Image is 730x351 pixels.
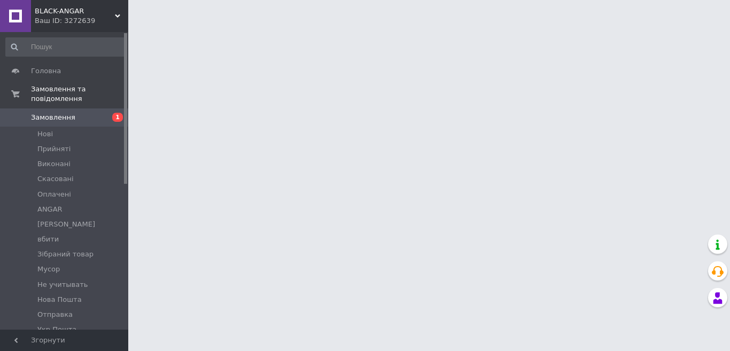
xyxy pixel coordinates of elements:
span: 1 [112,113,123,122]
span: вбити [37,235,59,244]
span: Замовлення та повідомлення [31,84,128,104]
div: Ваш ID: 3272639 [35,16,128,26]
span: Зібраний товар [37,249,94,259]
span: Отправка [37,310,73,319]
span: [PERSON_NAME] [37,220,95,229]
input: Пошук [5,37,126,57]
span: Виконані [37,159,71,169]
span: Укр Пошта [37,325,76,334]
span: Прийняті [37,144,71,154]
span: Мусор [37,264,60,274]
span: Нові [37,129,53,139]
span: Замовлення [31,113,75,122]
span: Головна [31,66,61,76]
span: Оплачені [37,190,71,199]
span: Скасовані [37,174,74,184]
span: BLACK-ANGAR [35,6,115,16]
span: Не учитывать [37,280,88,290]
span: ANGAR [37,205,63,214]
span: Нова Пошта [37,295,82,305]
